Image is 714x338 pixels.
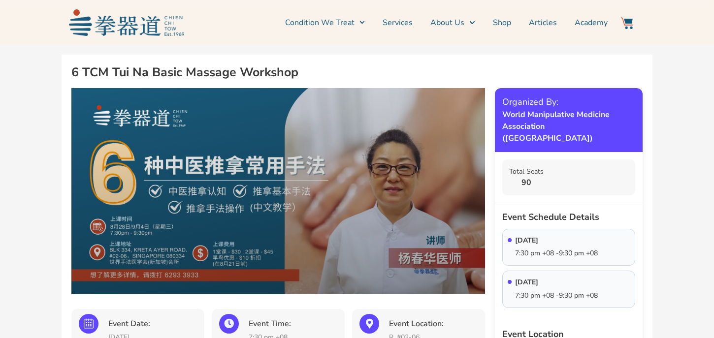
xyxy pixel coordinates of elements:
[502,95,635,109] div: Organized By:
[509,166,544,177] div: Total Seats
[249,319,337,329] h3: Event Time:
[389,319,478,329] h3: Event Location:
[383,10,413,35] a: Services
[189,10,608,35] nav: Menu
[621,17,633,29] img: Website Icon-03
[493,10,511,35] a: Shop
[502,109,635,144] strong: World Manipulative Medicine Association ([GEOGRAPHIC_DATA])
[529,10,557,35] a: Articles
[108,319,197,329] h3: Event Date:
[515,249,598,258] p: 7:30 pm +08 -9:30 pm +08
[515,278,538,287] p: [DATE]
[430,10,475,35] a: About Us
[71,64,643,81] h2: 6 TCM Tui Na Basic Massage Workshop
[515,237,538,245] p: [DATE]
[285,10,365,35] a: Condition We Treat
[575,10,608,35] a: Academy
[509,177,544,188] strong: 90
[515,292,598,300] p: 7:30 pm +08 -9:30 pm +08
[502,211,635,224] div: Event Schedule Details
